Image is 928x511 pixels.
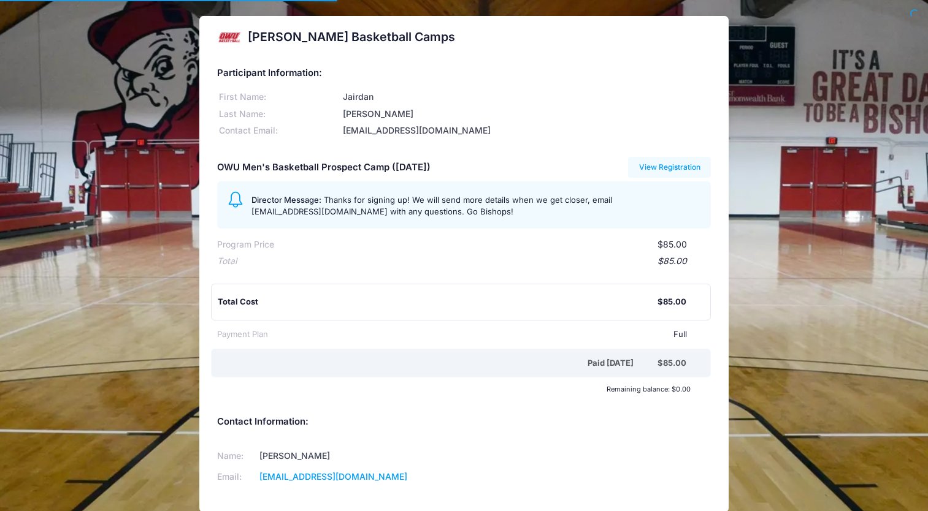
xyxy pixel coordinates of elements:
[340,91,710,104] div: Jairdan
[217,162,431,173] h5: OWU Men's Basketball Prospect Camp ([DATE])
[251,195,321,205] span: Director Message:
[217,68,711,79] h5: Participant Information:
[217,124,340,137] div: Contact Email:
[217,466,256,487] td: Email:
[256,445,448,466] td: [PERSON_NAME]
[218,296,658,308] div: Total Cost
[217,91,340,104] div: First Name:
[220,357,658,369] div: Paid [DATE]
[217,417,711,428] h5: Contact Information:
[340,124,710,137] div: [EMAIL_ADDRESS][DOMAIN_NAME]
[248,30,455,44] h2: [PERSON_NAME] Basketball Camps
[217,328,268,341] div: Payment Plan
[658,296,686,308] div: $85.00
[658,239,687,249] span: $85.00
[268,328,687,341] div: Full
[259,471,407,482] a: [EMAIL_ADDRESS][DOMAIN_NAME]
[217,255,237,268] div: Total
[211,385,697,393] div: Remaining balance: $0.00
[217,108,340,121] div: Last Name:
[628,157,711,178] a: View Registration
[217,238,274,251] div: Program Price
[658,357,686,369] div: $85.00
[251,195,612,217] span: Thanks for signing up! We will send more details when we get closer, email [EMAIL_ADDRESS][DOMAIN...
[237,255,687,268] div: $85.00
[340,108,710,121] div: [PERSON_NAME]
[217,445,256,466] td: Name:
